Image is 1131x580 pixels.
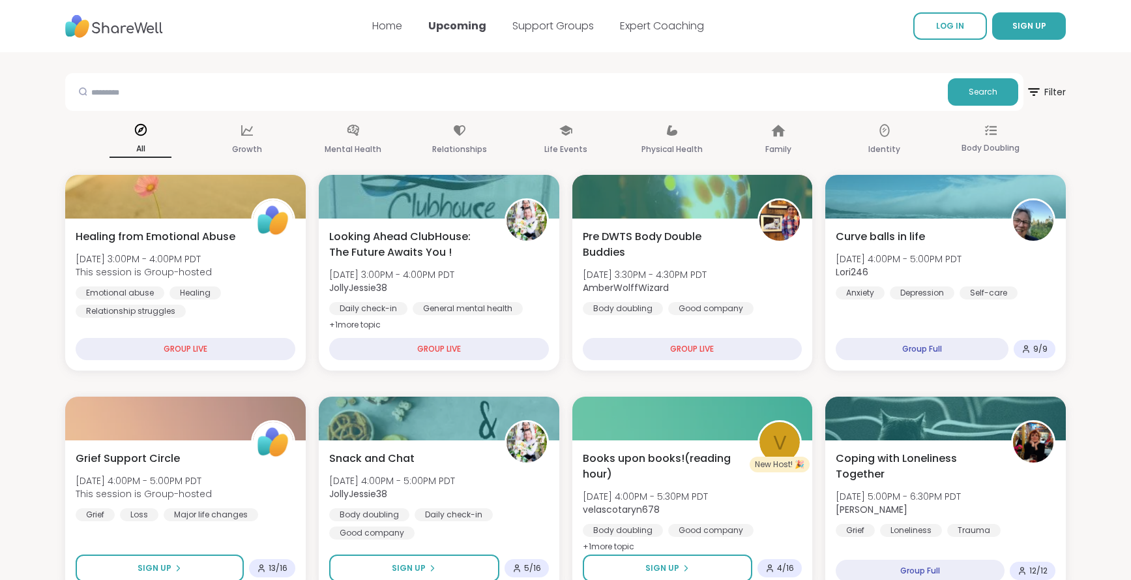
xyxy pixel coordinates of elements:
[583,302,663,315] div: Body doubling
[329,229,490,260] span: Looking Ahead ClubHouse: The Future Awaits You !
[836,266,868,279] b: Lori246
[583,268,707,281] span: [DATE] 3:30PM - 4:30PM PDT
[836,490,961,503] span: [DATE] 5:00PM - 6:30PM PDT
[1026,73,1066,111] button: Filter
[65,8,163,44] img: ShareWell Nav Logo
[507,200,547,241] img: JollyJessie38
[1012,20,1046,31] span: SIGN UP
[76,252,212,266] span: [DATE] 3:00PM - 4:00PM PDT
[76,229,235,245] span: Healing from Emotional Abuse
[76,451,180,466] span: Grief Support Circle
[962,140,1020,156] p: Body Doubling
[413,302,523,315] div: General mental health
[329,268,454,281] span: [DATE] 3:00PM - 4:00PM PDT
[645,562,679,574] span: Sign Up
[773,427,787,458] span: v
[836,451,997,482] span: Coping with Loneliness Together
[992,12,1066,40] button: SIGN UP
[76,286,164,299] div: Emotional abuse
[392,562,426,574] span: Sign Up
[76,266,212,279] span: This session is Group-hosted
[583,338,802,360] div: GROUP LIVE
[969,86,997,98] span: Search
[1013,200,1053,241] img: Lori246
[76,508,115,521] div: Grief
[428,18,486,33] a: Upcoming
[836,229,925,245] span: Curve balls in life
[269,563,287,573] span: 13 / 16
[913,12,987,40] a: LOG IN
[415,508,493,521] div: Daily check-in
[76,487,212,500] span: This session is Group-hosted
[583,490,708,503] span: [DATE] 4:00PM - 5:30PM PDT
[512,18,594,33] a: Support Groups
[524,563,541,573] span: 5 / 16
[868,142,900,157] p: Identity
[759,200,800,241] img: AmberWolffWizard
[836,524,875,537] div: Grief
[232,142,262,157] p: Growth
[583,451,744,482] span: Books upon books!(reading hour)
[836,338,1008,360] div: Group Full
[777,563,794,573] span: 4 / 16
[668,302,754,315] div: Good company
[329,487,387,500] b: JollyJessie38
[620,18,704,33] a: Expert Coaching
[329,474,455,487] span: [DATE] 4:00PM - 5:00PM PDT
[329,527,415,540] div: Good company
[583,503,660,516] b: velascotaryn678
[583,281,669,294] b: AmberWolffWizard
[329,281,387,294] b: JollyJessie38
[1033,344,1048,354] span: 9 / 9
[583,524,663,537] div: Body doubling
[947,524,1001,537] div: Trauma
[880,524,942,537] div: Loneliness
[120,508,158,521] div: Loss
[138,562,171,574] span: Sign Up
[544,142,587,157] p: Life Events
[668,524,754,537] div: Good company
[325,142,381,157] p: Mental Health
[1029,566,1048,576] span: 12 / 12
[164,508,258,521] div: Major life changes
[507,422,547,463] img: JollyJessie38
[432,142,487,157] p: Relationships
[76,474,212,487] span: [DATE] 4:00PM - 5:00PM PDT
[936,20,964,31] span: LOG IN
[329,302,407,315] div: Daily check-in
[169,286,221,299] div: Healing
[836,286,885,299] div: Anxiety
[329,451,415,466] span: Snack and Chat
[890,286,954,299] div: Depression
[1026,76,1066,108] span: Filter
[948,78,1018,106] button: Search
[1013,422,1053,463] img: Judy
[641,142,703,157] p: Physical Health
[836,503,907,516] b: [PERSON_NAME]
[329,508,409,521] div: Body doubling
[765,142,791,157] p: Family
[960,286,1018,299] div: Self-care
[329,338,549,360] div: GROUP LIVE
[253,200,293,241] img: ShareWell
[583,229,744,260] span: Pre DWTS Body Double Buddies
[372,18,402,33] a: Home
[253,422,293,463] img: ShareWell
[750,457,810,472] div: New Host! 🎉
[76,305,186,318] div: Relationship struggles
[836,252,962,266] span: [DATE] 4:00PM - 5:00PM PDT
[110,141,171,158] p: All
[76,338,295,360] div: GROUP LIVE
